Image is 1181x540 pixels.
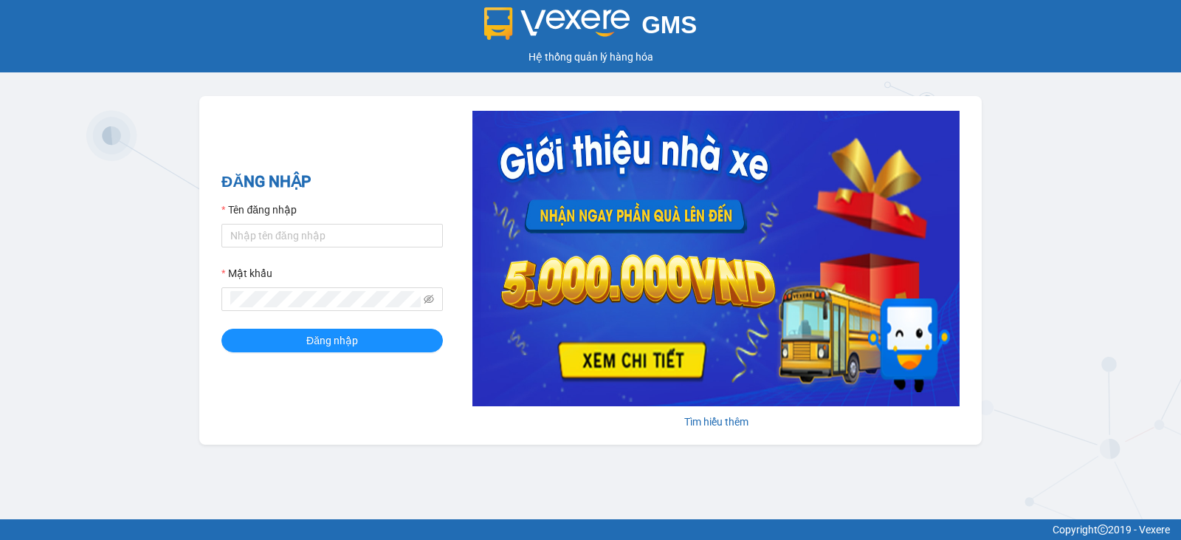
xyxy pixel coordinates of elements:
[424,294,434,304] span: eye-invisible
[1098,524,1108,535] span: copyright
[484,7,630,40] img: logo 2
[641,11,697,38] span: GMS
[221,329,443,352] button: Đăng nhập
[221,224,443,247] input: Tên đăng nhập
[11,522,1170,538] div: Copyright 2019 - Vexere
[472,414,960,430] div: Tìm hiểu thêm
[221,202,297,218] label: Tên đăng nhập
[230,291,421,307] input: Mật khẩu
[4,49,1177,65] div: Hệ thống quản lý hàng hóa
[221,265,272,281] label: Mật khẩu
[484,22,698,34] a: GMS
[472,111,960,406] img: banner-0
[221,170,443,194] h2: ĐĂNG NHẬP
[306,332,358,349] span: Đăng nhập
